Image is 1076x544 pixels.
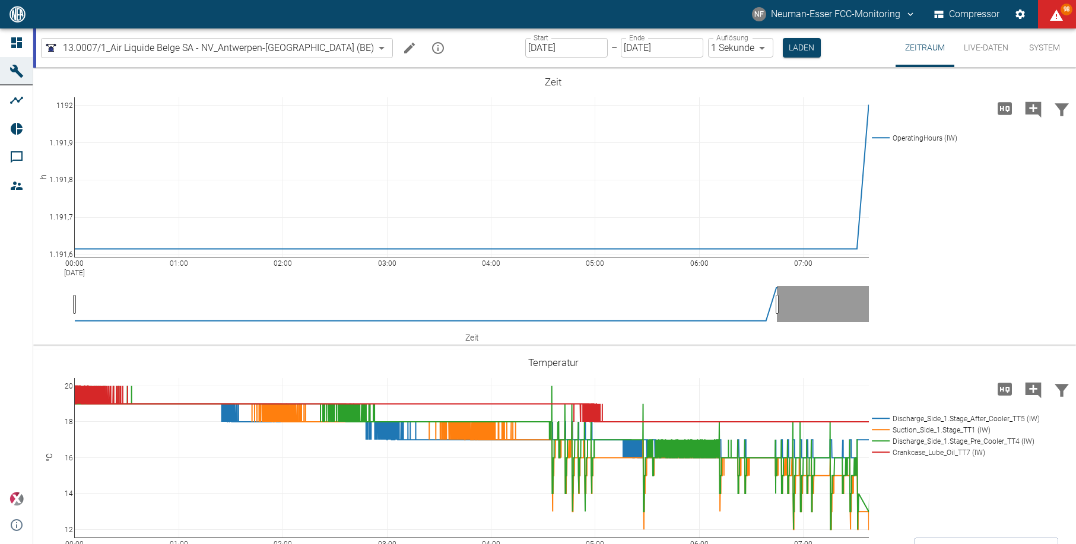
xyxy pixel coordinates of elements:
[750,4,918,25] button: fcc-monitoring@neuman-esser.com
[8,6,27,22] img: logo
[621,38,703,58] input: DD.MM.YYYY
[752,7,766,21] div: NF
[954,28,1018,67] button: Live-Daten
[896,28,954,67] button: Zeitraum
[398,36,421,60] button: Machine bearbeiten
[9,492,24,506] img: Xplore Logo
[1061,4,1072,15] span: 98
[1048,374,1076,405] button: Daten filtern
[534,33,548,43] label: Start
[63,41,374,55] span: 13.0007/1_Air Liquide Belge SA - NV_Antwerpen-[GEOGRAPHIC_DATA] (BE)
[716,33,748,43] label: Auflösung
[991,102,1019,113] span: Hohe Auflösung
[1048,93,1076,124] button: Daten filtern
[1010,4,1031,25] button: Einstellungen
[991,383,1019,394] span: Hohe Auflösung
[426,36,450,60] button: mission info
[44,41,374,55] a: 13.0007/1_Air Liquide Belge SA - NV_Antwerpen-[GEOGRAPHIC_DATA] (BE)
[932,4,1002,25] button: Compressor
[1018,28,1071,67] button: System
[708,38,773,58] div: 1 Sekunde
[629,33,645,43] label: Ende
[783,38,821,58] button: Laden
[611,41,617,55] p: –
[1019,93,1048,124] button: Kommentar hinzufügen
[525,38,608,58] input: DD.MM.YYYY
[1019,374,1048,405] button: Kommentar hinzufügen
